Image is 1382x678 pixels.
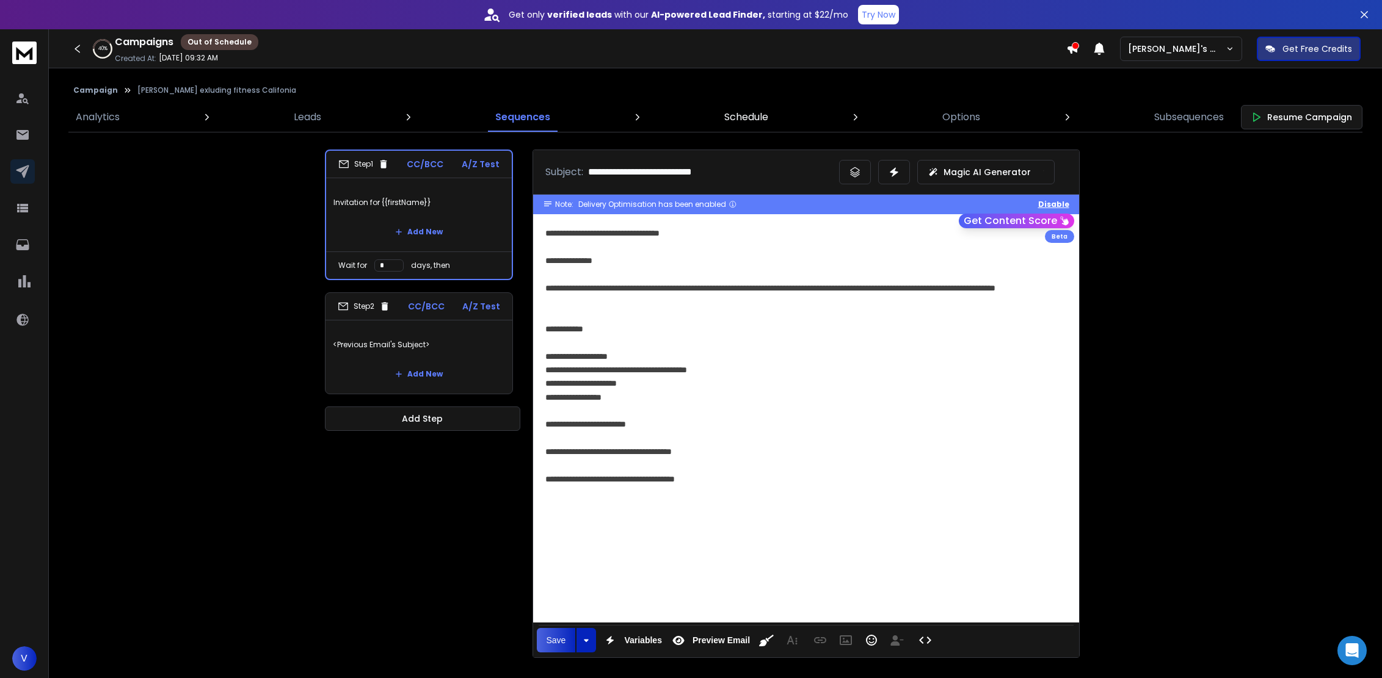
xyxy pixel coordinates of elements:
button: Save [537,628,576,652]
p: A/Z Test [462,300,500,312]
p: Analytics [76,110,120,124]
p: CC/BCC [407,158,443,170]
p: Leads [294,110,321,124]
div: Step 2 [338,301,390,312]
img: logo [12,41,37,64]
div: Out of Schedule [181,34,258,50]
a: Analytics [68,103,127,132]
span: Preview Email [690,635,752,646]
button: Disable [1038,200,1069,209]
a: Sequences [488,103,558,132]
button: Campaign [73,85,118,95]
strong: AI-powered Lead Finder, [651,9,765,21]
button: Resume Campaign [1241,105,1362,129]
p: Subject: [545,165,583,179]
p: Get Free Credits [1282,43,1352,55]
a: Options [935,103,987,132]
button: Code View [914,628,937,652]
button: Insert Unsubscribe Link [886,628,909,652]
p: Created At: [115,54,156,63]
button: Insert Image (⌘P) [834,628,857,652]
p: <Previous Email's Subject> [333,328,505,362]
button: More Text [780,628,804,652]
p: Invitation for {{firstName}} [333,186,504,220]
button: Magic AI Generator [917,160,1055,184]
a: Subsequences [1147,103,1231,132]
button: V [12,646,37,671]
p: Get only with our starting at $22/mo [509,9,848,21]
p: Schedule [724,110,768,124]
h1: Campaigns [115,35,173,49]
button: Insert Link (⌘K) [809,628,832,652]
p: [PERSON_NAME]'s Workspace [1128,43,1226,55]
button: Get Content Score [959,214,1074,228]
p: days, then [411,261,450,270]
p: Try Now [862,9,895,21]
button: Variables [598,628,664,652]
p: Wait for [338,261,367,270]
p: 40 % [98,45,107,52]
li: Step2CC/BCCA/Z Test<Previous Email's Subject>Add New [325,292,513,394]
button: Add New [385,362,453,386]
p: CC/BCC [408,300,445,312]
li: Step1CC/BCCA/Z TestInvitation for {{firstName}}Add NewWait fordays, then [325,150,513,280]
div: Open Intercom Messenger [1337,636,1367,665]
div: Beta [1045,230,1074,243]
p: A/Z Test [462,158,500,170]
p: [DATE] 09:32 AM [159,53,218,63]
div: Delivery Optimisation has been enabled [578,200,737,209]
button: Preview Email [667,628,752,652]
span: Note: [555,200,573,209]
button: Clean HTML [755,628,778,652]
p: Options [942,110,980,124]
button: Add New [385,220,453,244]
p: [PERSON_NAME] exluding fitness Califonia [137,85,296,95]
strong: verified leads [547,9,612,21]
a: Schedule [717,103,776,132]
button: Try Now [858,5,899,24]
a: Leads [286,103,329,132]
p: Magic AI Generator [944,166,1031,178]
p: Sequences [495,110,550,124]
span: Variables [622,635,664,646]
p: Subsequences [1154,110,1224,124]
button: Add Step [325,406,520,431]
button: Get Free Credits [1257,37,1361,61]
div: Step 1 [338,159,389,170]
button: Emoticons [860,628,883,652]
